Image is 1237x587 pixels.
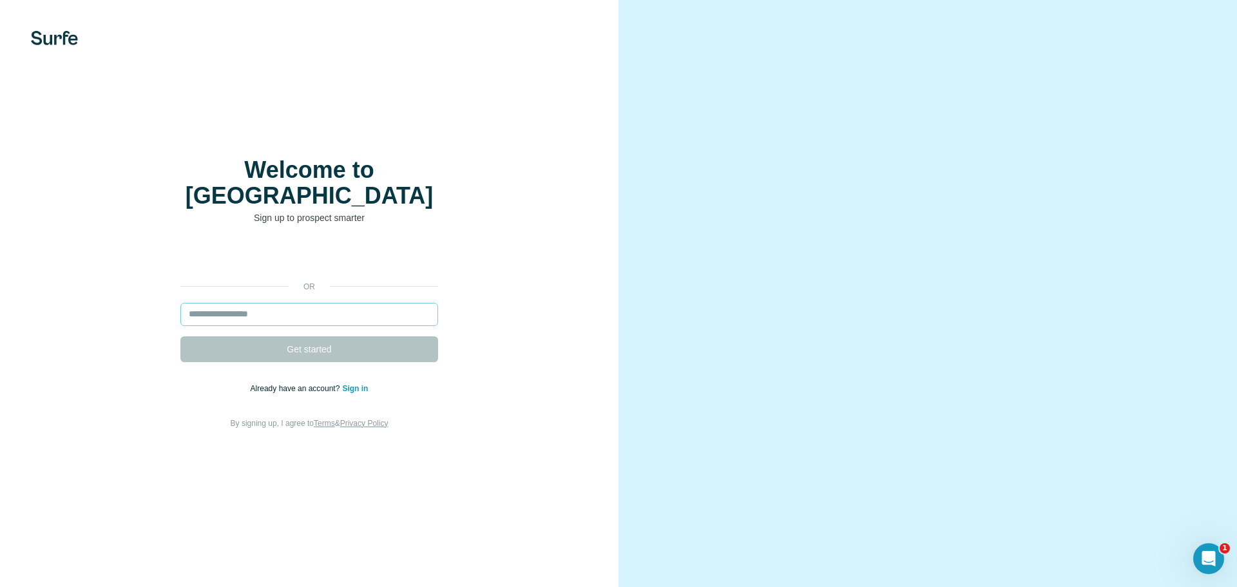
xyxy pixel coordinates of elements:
[314,419,335,428] a: Terms
[231,419,388,428] span: By signing up, I agree to &
[1193,543,1224,574] iframe: Intercom live chat
[340,419,388,428] a: Privacy Policy
[342,384,368,393] a: Sign in
[174,244,445,272] iframe: Bouton "Se connecter avec Google"
[1220,543,1230,553] span: 1
[289,281,330,293] p: or
[251,384,343,393] span: Already have an account?
[31,31,78,45] img: Surfe's logo
[180,157,438,209] h1: Welcome to [GEOGRAPHIC_DATA]
[180,211,438,224] p: Sign up to prospect smarter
